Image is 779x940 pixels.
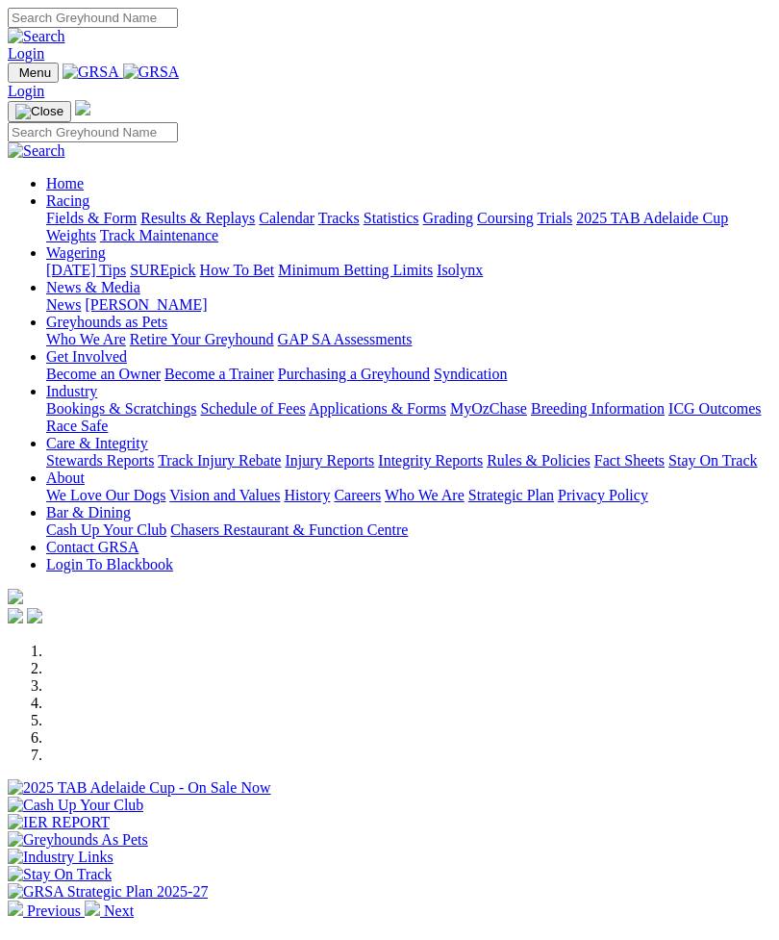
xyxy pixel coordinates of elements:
[19,65,51,80] span: Menu
[537,210,572,226] a: Trials
[668,452,757,469] a: Stay On Track
[130,262,195,278] a: SUREpick
[278,366,430,382] a: Purchasing a Greyhound
[46,504,131,521] a: Bar & Dining
[8,122,178,142] input: Search
[46,556,173,572] a: Login To Blackbook
[46,244,106,261] a: Wagering
[434,366,507,382] a: Syndication
[46,400,196,417] a: Bookings & Scratchings
[8,83,44,99] a: Login
[100,227,218,243] a: Track Maintenance
[130,331,274,347] a: Retire Your Greyhound
[164,366,274,382] a: Become a Trainer
[594,452,665,469] a: Fact Sheets
[169,487,280,503] a: Vision and Values
[46,435,148,451] a: Care & Integrity
[46,487,165,503] a: We Love Our Dogs
[46,348,127,365] a: Get Involved
[158,452,281,469] a: Track Injury Rebate
[259,210,314,226] a: Calendar
[576,210,728,226] a: 2025 TAB Adelaide Cup
[8,28,65,45] img: Search
[46,210,771,244] div: Racing
[468,487,554,503] a: Strategic Plan
[63,64,119,81] img: GRSA
[123,64,180,81] img: GRSA
[46,383,97,399] a: Industry
[8,142,65,160] img: Search
[450,400,527,417] a: MyOzChase
[285,452,374,469] a: Injury Reports
[8,831,148,849] img: Greyhounds As Pets
[15,104,63,119] img: Close
[364,210,419,226] a: Statistics
[75,100,90,115] img: logo-grsa-white.png
[46,470,85,486] a: About
[668,400,761,417] a: ICG Outcomes
[85,901,100,916] img: chevron-right-pager-white.svg
[46,262,771,279] div: Wagering
[46,331,771,348] div: Greyhounds as Pets
[558,487,648,503] a: Privacy Policy
[8,8,178,28] input: Search
[46,296,81,313] a: News
[170,521,408,538] a: Chasers Restaurant & Function Centre
[46,487,771,504] div: About
[8,779,271,797] img: 2025 TAB Adelaide Cup - On Sale Now
[46,418,108,434] a: Race Safe
[334,487,381,503] a: Careers
[318,210,360,226] a: Tracks
[8,849,113,866] img: Industry Links
[378,452,483,469] a: Integrity Reports
[46,539,138,555] a: Contact GRSA
[46,366,161,382] a: Become an Owner
[477,210,534,226] a: Coursing
[8,814,110,831] img: IER REPORT
[437,262,483,278] a: Isolynx
[46,366,771,383] div: Get Involved
[46,314,167,330] a: Greyhounds as Pets
[200,400,305,417] a: Schedule of Fees
[27,608,42,623] img: twitter.svg
[46,296,771,314] div: News & Media
[104,902,134,919] span: Next
[85,296,207,313] a: [PERSON_NAME]
[46,262,126,278] a: [DATE] Tips
[309,400,446,417] a: Applications & Forms
[46,192,89,209] a: Racing
[85,902,134,919] a: Next
[8,901,23,916] img: chevron-left-pager-white.svg
[531,400,665,417] a: Breeding Information
[423,210,473,226] a: Grading
[46,331,126,347] a: Who We Are
[46,521,771,539] div: Bar & Dining
[46,452,154,469] a: Stewards Reports
[46,227,96,243] a: Weights
[8,45,44,62] a: Login
[27,902,81,919] span: Previous
[200,262,275,278] a: How To Bet
[46,452,771,470] div: Care & Integrity
[140,210,255,226] a: Results & Replays
[284,487,330,503] a: History
[8,589,23,604] img: logo-grsa-white.png
[46,279,140,295] a: News & Media
[8,608,23,623] img: facebook.svg
[8,797,143,814] img: Cash Up Your Club
[278,331,413,347] a: GAP SA Assessments
[8,101,71,122] button: Toggle navigation
[278,262,433,278] a: Minimum Betting Limits
[8,883,208,901] img: GRSA Strategic Plan 2025-27
[46,210,137,226] a: Fields & Form
[46,400,771,435] div: Industry
[8,902,85,919] a: Previous
[46,521,166,538] a: Cash Up Your Club
[8,63,59,83] button: Toggle navigation
[487,452,591,469] a: Rules & Policies
[8,866,112,883] img: Stay On Track
[46,175,84,191] a: Home
[385,487,465,503] a: Who We Are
